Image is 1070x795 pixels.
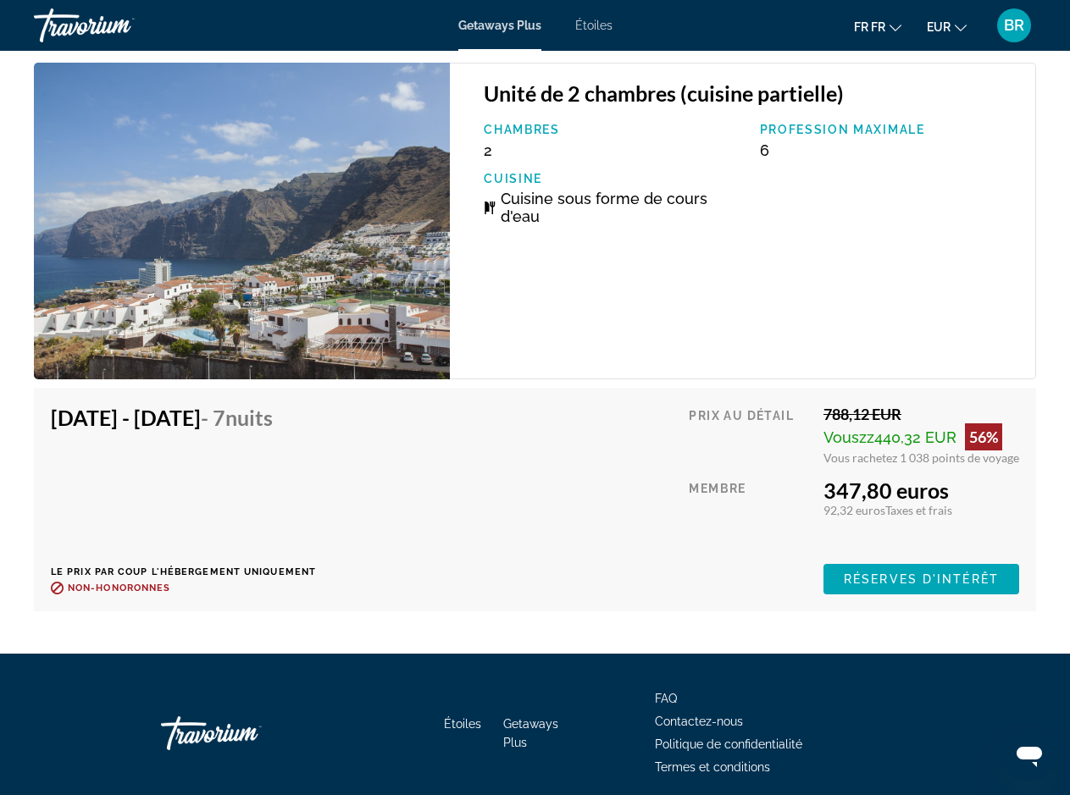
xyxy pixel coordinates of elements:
[823,564,1019,594] button: Réserves d'intérêt
[823,450,897,465] span: Vous rachetez
[823,478,1019,503] div: 347,80 euros
[503,717,558,749] a: Getaways Plus
[458,19,541,32] a: Getaways Plus
[874,428,956,446] span: 440,32 EUR
[201,405,273,430] span: - 7
[68,582,170,593] span: Non-honoronnes
[51,566,316,577] p: Le prix par coup l'hébergement uniquement
[484,123,742,136] p: Chambres
[34,3,203,47] a: Travorium
[34,63,450,379] img: 2802E01X.jpg
[823,503,1019,517] div: 92,32 euros
[444,717,481,731] a: Étoiles
[885,503,952,517] span: Taxes et frais
[844,572,999,586] span: Réserves d'intérêt
[992,8,1036,43] button: Menu utilisateur
[965,423,1002,450] div: 56%
[501,190,743,225] span: Cuisine sous forme de cours d'eau
[1004,17,1024,34] span: BR
[484,172,742,185] p: Cuisine
[1002,727,1056,781] iframe: Bouton de lancement de la fenêtre de messagerie
[900,450,1019,465] span: 1 038 points de voyage
[854,14,901,39] button: Changer de langue
[655,715,743,728] a: Contactez-nous
[161,708,330,759] a: Travorium
[655,760,770,774] a: Termes et conditions
[655,737,802,751] a: Politique de confidentialité
[655,692,677,705] a: FAQ
[927,20,951,34] span: EUR
[689,478,811,551] div: Membre
[575,19,613,32] a: Étoiles
[760,141,769,159] span: 6
[51,405,303,430] h4: [DATE] - [DATE]
[225,405,273,430] span: nuits
[927,14,967,39] button: Changement de monnaie
[484,141,492,159] span: 2
[484,80,1018,106] h3: Unité de 2 chambres (cuisine partielle)
[823,428,874,446] span: Vouszz
[689,405,811,465] div: Prix au détail
[823,405,1019,423] div: 788,12 EUR
[760,123,1018,136] p: Profession maximale
[854,20,885,34] span: fr fr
